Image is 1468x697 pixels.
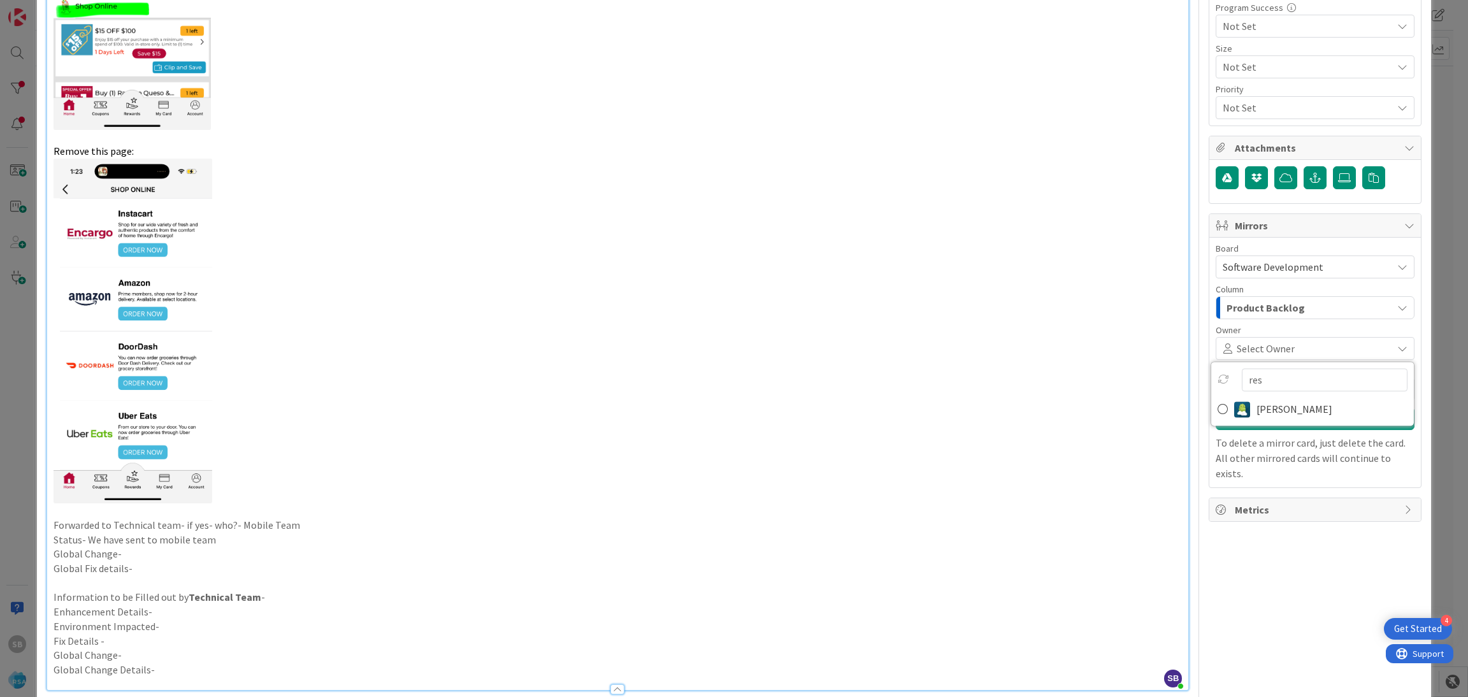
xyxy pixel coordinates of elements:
[1234,401,1250,417] img: RD
[54,663,1183,677] p: Global Change Details-
[54,605,1183,619] p: Enhancement Details-
[1223,261,1323,273] span: Software Development
[1223,99,1386,117] span: Not Set
[54,590,1183,605] p: Information to be Filled out by -
[1216,44,1414,53] div: Size
[54,648,1183,663] p: Global Change-
[1441,615,1452,626] div: 4
[1384,618,1452,640] div: Open Get Started checklist, remaining modules: 4
[1235,140,1398,155] span: Attachments
[1394,622,1442,635] div: Get Started
[1216,85,1414,94] div: Priority
[1227,299,1305,316] span: Product Backlog
[1235,502,1398,517] span: Metrics
[54,518,1183,533] p: Forwarded to Technical team- if yes- who?- Mobile Team
[54,561,1183,576] p: Global Fix details-
[1223,18,1392,34] span: Not Set
[1216,326,1241,334] span: Owner
[1216,285,1244,294] span: Column
[1242,368,1407,391] input: Search
[189,591,261,603] strong: Technical Team
[54,619,1183,634] p: Environment Impacted-
[54,547,1183,561] p: Global Change-
[1223,58,1386,76] span: Not Set
[1237,341,1295,356] span: Select Owner
[54,145,134,157] span: Remove this page:
[1216,435,1414,481] p: To delete a mirror card, just delete the card. All other mirrored cards will continue to exists.
[54,159,212,503] img: edbsn41f1e79f5a1a5d66081b30e3757ccce3eaad8bb0829f2b18fb72a25f74051e7354fe7635cee8720c0ce7d030bc18...
[1216,244,1239,253] span: Board
[1164,670,1182,687] span: SB
[1256,399,1332,419] span: [PERSON_NAME]
[1235,218,1398,233] span: Mirrors
[1216,3,1414,12] div: Program Success
[1216,296,1414,319] button: Product Backlog
[54,634,1183,649] p: Fix Details -
[54,533,1183,547] p: Status- We have sent to mobile team
[27,2,58,17] span: Support
[1211,398,1414,420] a: RD[PERSON_NAME]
